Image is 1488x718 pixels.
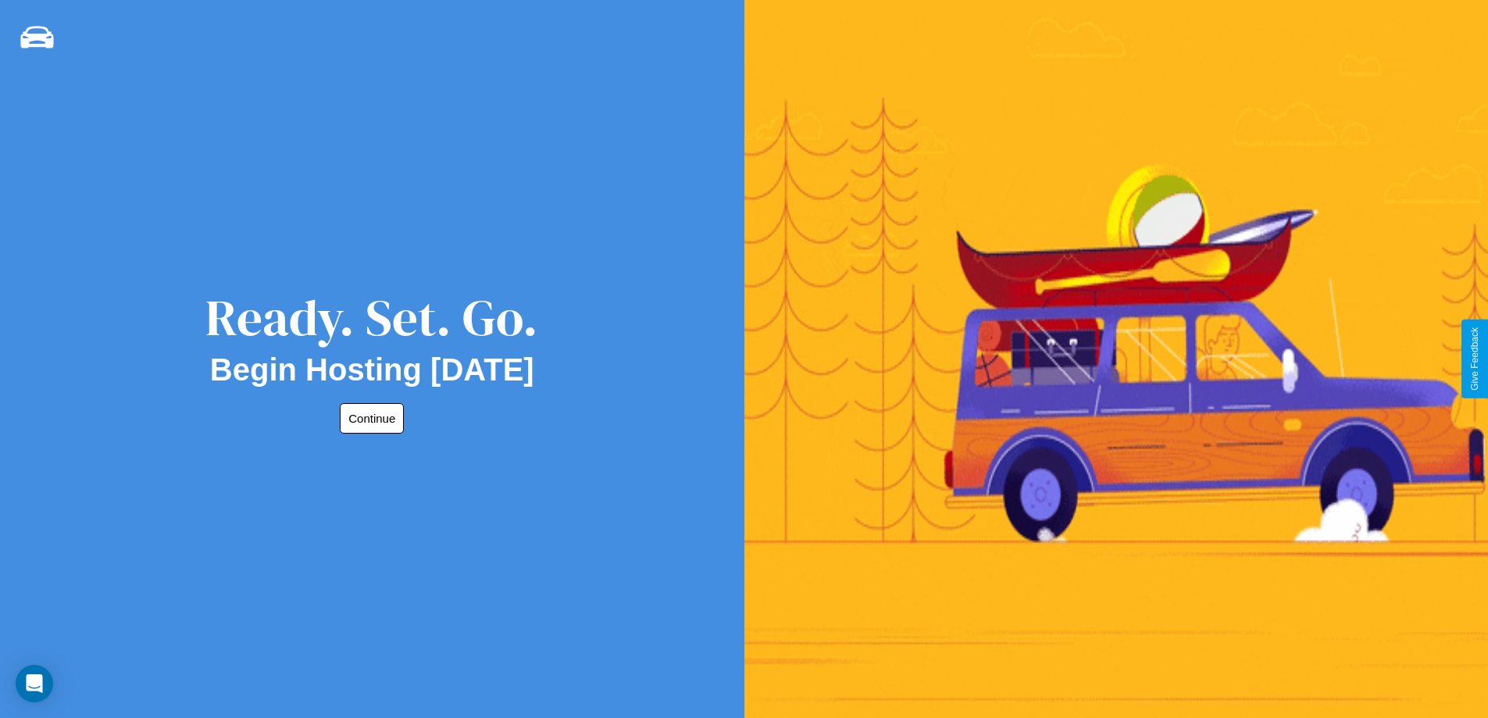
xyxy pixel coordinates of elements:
div: Ready. Set. Go. [205,283,538,352]
h2: Begin Hosting [DATE] [210,352,534,388]
div: Open Intercom Messenger [16,665,53,702]
div: Give Feedback [1469,327,1480,391]
button: Continue [340,403,404,434]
